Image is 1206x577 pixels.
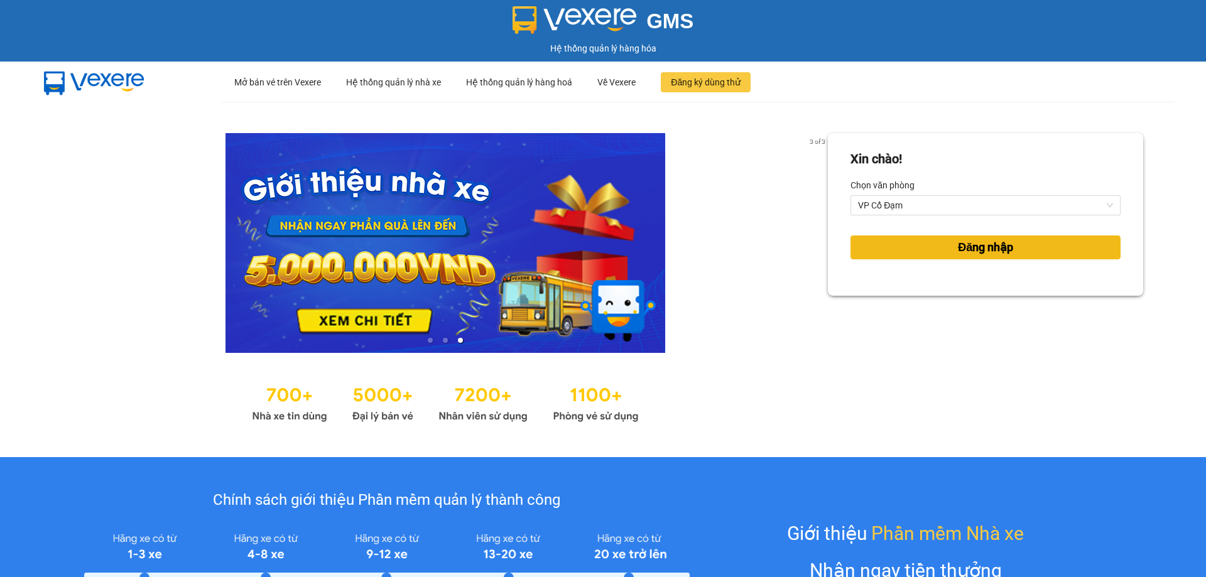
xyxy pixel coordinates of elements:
img: mbUUG5Q.png [31,62,157,103]
button: Đăng ký dùng thử [661,72,751,92]
button: Đăng nhập [850,235,1121,259]
li: slide item 1 [428,338,433,343]
p: 3 of 3 [806,133,828,149]
img: Statistics.png [252,378,639,426]
li: slide item 2 [443,338,448,343]
div: Hệ thống quản lý nhà xe [346,62,441,102]
img: logo 2 [513,6,637,34]
a: GMS [513,19,694,29]
div: Giới thiệu [787,519,1024,548]
div: Chính sách giới thiệu Phần mềm quản lý thành công [84,488,689,512]
span: VP Cổ Đạm [858,196,1113,215]
span: Phần mềm Nhà xe [871,519,1024,548]
button: next slide / item [810,133,828,353]
span: GMS [646,9,693,33]
div: Về Vexere [597,62,636,102]
li: slide item 3 [458,338,463,343]
div: Hệ thống quản lý hàng hoá [466,62,572,102]
span: Đăng ký dùng thử [671,75,741,89]
div: Mở bán vé trên Vexere [234,62,321,102]
button: previous slide / item [63,133,80,353]
div: Xin chào! [850,149,902,169]
div: Hệ thống quản lý hàng hóa [3,41,1203,55]
label: Chọn văn phòng [850,175,915,195]
span: Đăng nhập [958,239,1013,256]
